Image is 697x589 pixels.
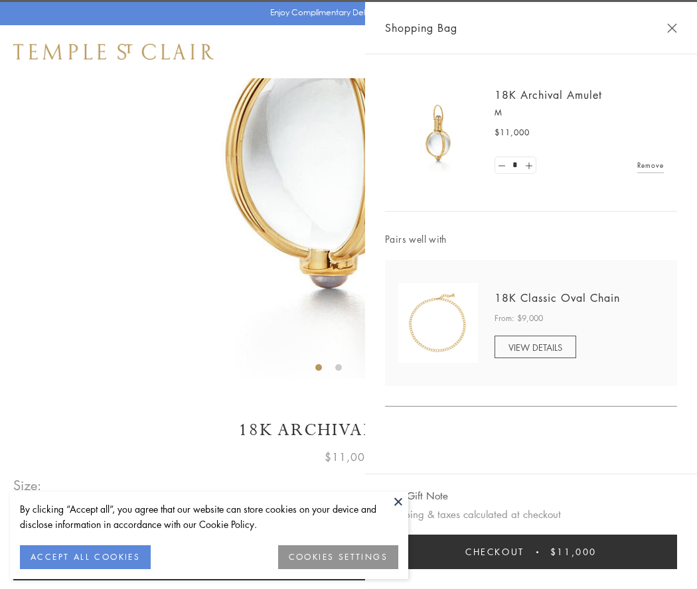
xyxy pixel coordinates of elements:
[270,6,421,19] p: Enjoy Complimentary Delivery & Returns
[667,23,677,33] button: Close Shopping Bag
[385,506,677,523] p: Shipping & taxes calculated at checkout
[385,19,457,36] span: Shopping Bag
[550,545,597,559] span: $11,000
[508,341,562,354] span: VIEW DETAILS
[398,93,478,172] img: 18K Archival Amulet
[13,474,42,496] span: Size:
[20,545,151,569] button: ACCEPT ALL COOKIES
[495,291,620,305] a: 18K Classic Oval Chain
[20,501,398,532] div: By clicking “Accept all”, you agree that our website can store cookies on your device and disclos...
[495,88,602,102] a: 18K Archival Amulet
[495,157,508,174] a: Set quantity to 0
[278,545,398,569] button: COOKIES SETTINGS
[13,44,214,60] img: Temple St. Clair
[495,336,576,358] a: VIEW DETAILS
[465,545,524,559] span: Checkout
[13,419,684,442] h1: 18K Archival Amulet
[385,231,677,247] span: Pairs well with
[495,106,664,119] p: M
[637,158,664,172] a: Remove
[495,126,530,139] span: $11,000
[522,157,535,174] a: Set quantity to 2
[385,535,677,569] button: Checkout $11,000
[325,448,372,466] span: $11,000
[495,312,543,325] span: From: $9,000
[398,283,478,363] img: N88865-OV18
[385,488,448,504] button: Add Gift Note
